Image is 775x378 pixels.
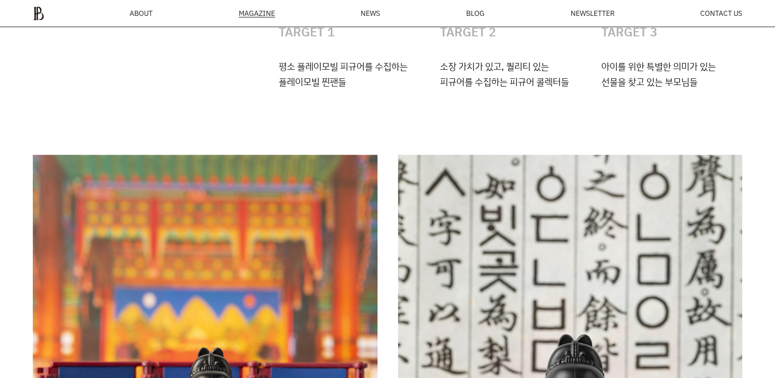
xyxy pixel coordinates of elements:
[130,10,153,17] a: ABOUT
[279,5,420,58] h4: TARGET 1
[239,10,275,17] div: MAGAZINE
[440,5,581,58] h4: TARGET 2
[33,6,44,20] img: ba379d5522eb3.png
[440,58,581,89] p: 소장 가치가 있고, 퀄리티 있는 피규어를 수집하는 피규어 콜렉터들
[601,58,742,89] p: 아이를 위한 특별한 의미가 있는 선물을 찾고 있는 부모님들
[466,10,485,17] a: BLOG
[700,10,742,17] a: CONTACT US
[570,10,614,17] a: NEWSLETTER
[361,10,380,17] a: NEWS
[601,5,742,58] h4: TARGET 3
[279,58,420,89] p: 평소 플레이모빌 피규어를 수집하는 플레이모빌 찐팬들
